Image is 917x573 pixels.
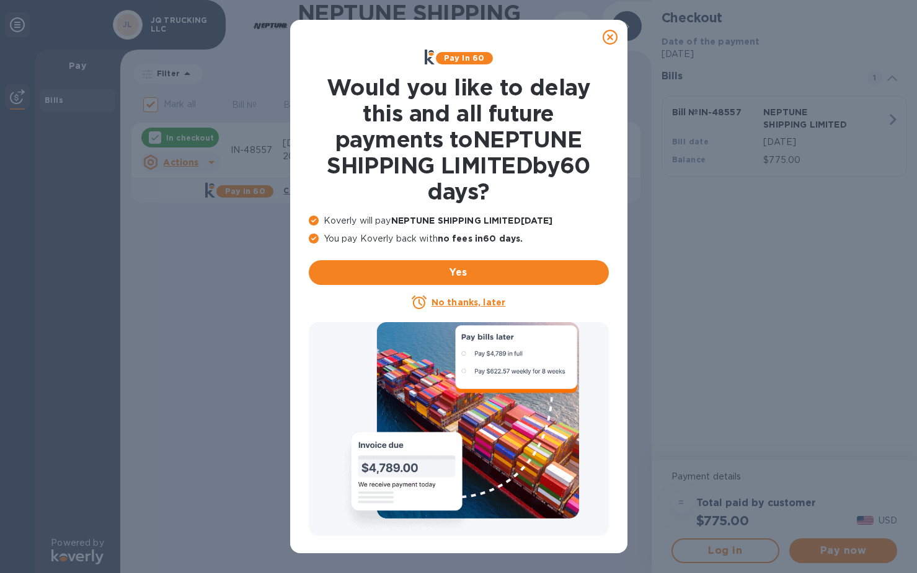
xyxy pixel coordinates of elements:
p: You pay Koverly back with [309,232,609,245]
h1: Would you like to delay this and all future payments to NEPTUNE SHIPPING LIMITED by 60 days ? [309,74,609,204]
button: Yes [309,260,609,285]
span: Yes [319,265,599,280]
p: Koverly will pay [309,214,609,227]
b: no fees in 60 days . [438,234,523,243]
b: NEPTUNE SHIPPING LIMITED [DATE] [391,216,553,225]
b: Pay in 60 [444,53,484,63]
u: No thanks, later [432,297,505,307]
